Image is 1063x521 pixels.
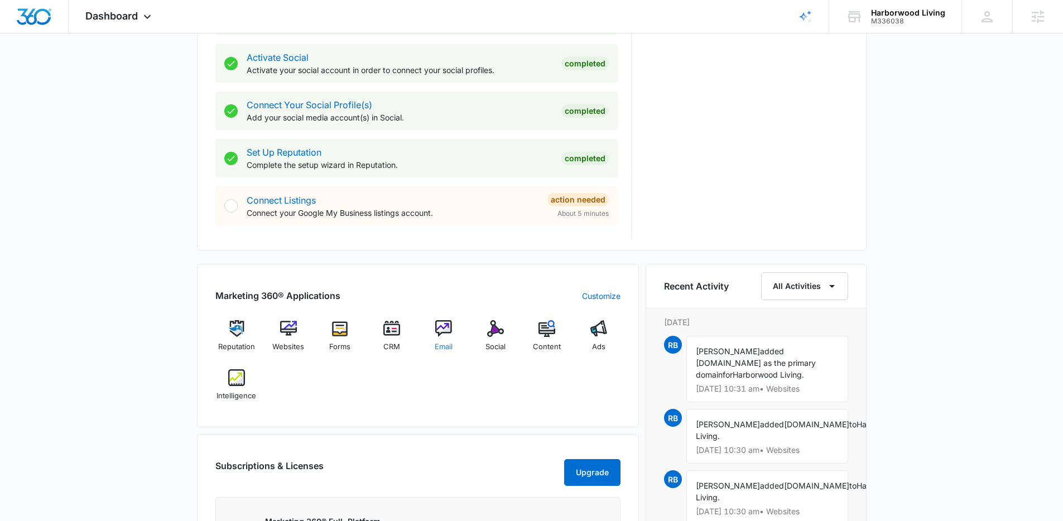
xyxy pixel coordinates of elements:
span: Content [533,341,561,353]
h2: Marketing 360® Applications [215,289,340,302]
a: Content [526,320,569,360]
span: About 5 minutes [557,209,609,219]
button: All Activities [761,272,848,300]
span: Harborwood Living. [733,370,804,379]
a: Set Up Reputation [247,147,321,158]
span: Forms [329,341,350,353]
p: Add your social media account(s) in Social. [247,112,552,123]
span: Intelligence [217,390,256,402]
div: Action Needed [547,193,609,206]
span: [PERSON_NAME] [696,346,760,356]
p: [DATE] 10:30 am • Websites [696,508,839,515]
a: Email [422,320,465,360]
a: Intelligence [215,369,258,409]
p: Connect your Google My Business listings account. [247,207,538,219]
div: Completed [561,104,609,118]
a: CRM [371,320,413,360]
span: Email [435,341,453,353]
button: Upgrade [564,459,621,486]
div: Completed [561,152,609,165]
span: [PERSON_NAME] [696,419,760,429]
span: [PERSON_NAME] [696,481,760,490]
div: Completed [561,57,609,70]
a: Websites [267,320,310,360]
span: Reputation [218,341,255,353]
span: added [760,481,784,490]
span: CRM [383,341,400,353]
div: account id [871,17,945,25]
span: added [DOMAIN_NAME] as the primary domain [696,346,816,379]
span: Social [485,341,506,353]
span: to [849,419,857,429]
span: RB [664,409,682,427]
span: Dashboard [85,10,138,22]
a: Connect Your Social Profile(s) [247,99,372,110]
a: Ads [578,320,621,360]
a: Social [474,320,517,360]
span: [DOMAIN_NAME] [784,419,849,429]
span: RB [664,336,682,354]
p: [DATE] [664,316,848,328]
p: [DATE] 10:30 am • Websites [696,446,839,454]
div: account name [871,8,945,17]
a: Reputation [215,320,258,360]
p: Activate your social account in order to connect your social profiles. [247,64,552,76]
span: for [723,370,733,379]
a: Connect Listings [247,195,316,206]
h6: Recent Activity [664,279,729,293]
span: RB [664,470,682,488]
p: [DATE] 10:31 am • Websites [696,385,839,393]
a: Customize [582,290,621,302]
span: [DOMAIN_NAME] [784,481,849,490]
span: added [760,419,784,429]
span: to [849,481,857,490]
span: Ads [592,341,605,353]
p: Complete the setup wizard in Reputation. [247,159,552,171]
a: Forms [319,320,362,360]
a: Activate Social [247,52,309,63]
h2: Subscriptions & Licenses [215,459,324,481]
span: Websites [272,341,304,353]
